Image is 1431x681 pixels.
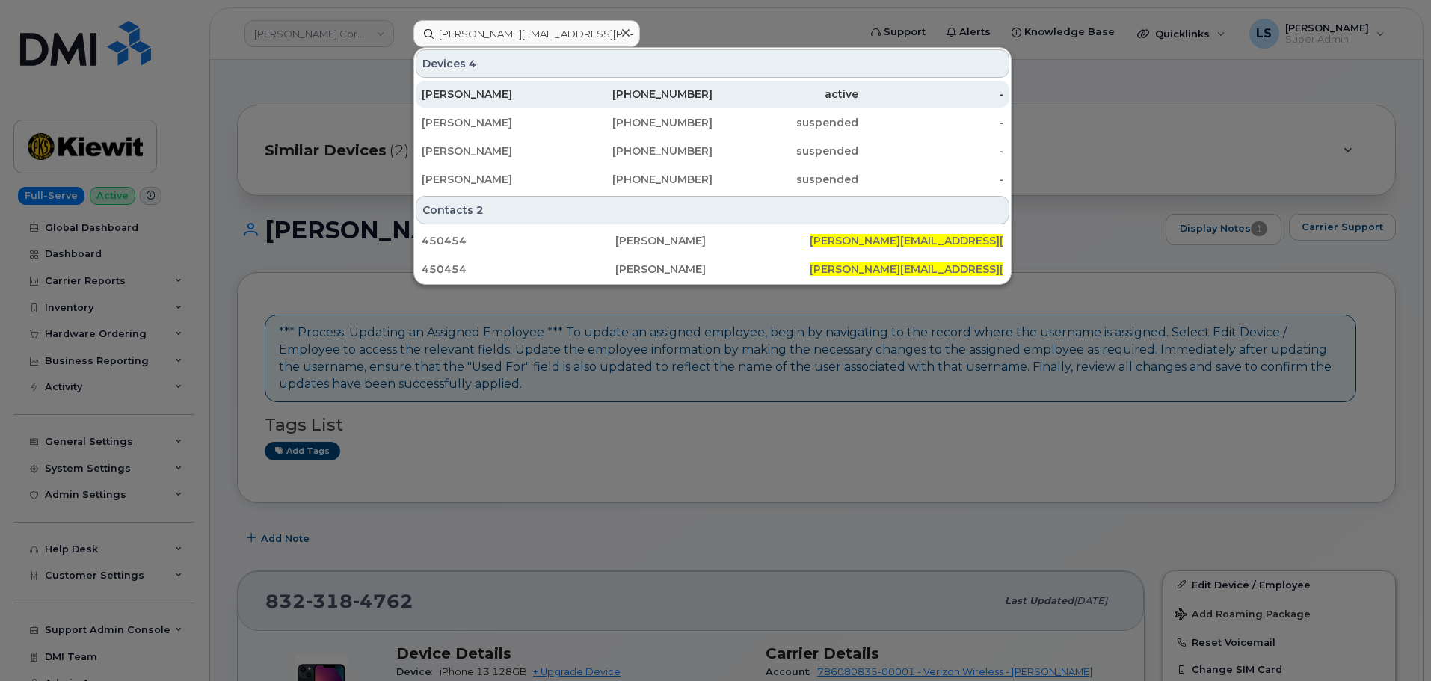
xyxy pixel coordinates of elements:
div: Contacts [416,196,1009,224]
div: [PERSON_NAME] [615,262,809,277]
a: [PERSON_NAME][PHONE_NUMBER]suspended- [416,138,1009,164]
div: [PHONE_NUMBER] [567,87,713,102]
div: [PHONE_NUMBER] [567,144,713,158]
div: Devices [416,49,1009,78]
iframe: Messenger Launcher [1366,616,1420,670]
div: suspended [713,172,858,187]
a: [PERSON_NAME][PHONE_NUMBER]suspended- [416,166,1009,193]
div: [PERSON_NAME] [422,172,567,187]
span: [PERSON_NAME][EMAIL_ADDRESS][PERSON_NAME][PERSON_NAME][DOMAIN_NAME] [810,234,1271,247]
div: [PERSON_NAME] [422,115,567,130]
span: 2 [476,203,484,218]
div: 450454 [422,233,615,248]
div: suspended [713,144,858,158]
span: [PERSON_NAME][EMAIL_ADDRESS][PERSON_NAME][PERSON_NAME][DOMAIN_NAME] [810,262,1271,276]
a: [PERSON_NAME][PHONE_NUMBER]active- [416,81,1009,108]
div: [PERSON_NAME] [422,87,567,102]
div: suspended [713,115,858,130]
div: - [858,144,1004,158]
div: [PHONE_NUMBER] [567,172,713,187]
div: - [858,115,1004,130]
div: - [858,87,1004,102]
span: 4 [469,56,476,71]
a: 450454[PERSON_NAME][PERSON_NAME][EMAIL_ADDRESS][PERSON_NAME][PERSON_NAME][DOMAIN_NAME] [416,256,1009,283]
div: [PERSON_NAME] [422,144,567,158]
a: 450454[PERSON_NAME][PERSON_NAME][EMAIL_ADDRESS][PERSON_NAME][PERSON_NAME][DOMAIN_NAME] [416,227,1009,254]
div: - [858,172,1004,187]
div: [PERSON_NAME] [615,233,809,248]
div: [PHONE_NUMBER] [567,115,713,130]
a: [PERSON_NAME][PHONE_NUMBER]suspended- [416,109,1009,136]
div: 450454 [422,262,615,277]
div: active [713,87,858,102]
